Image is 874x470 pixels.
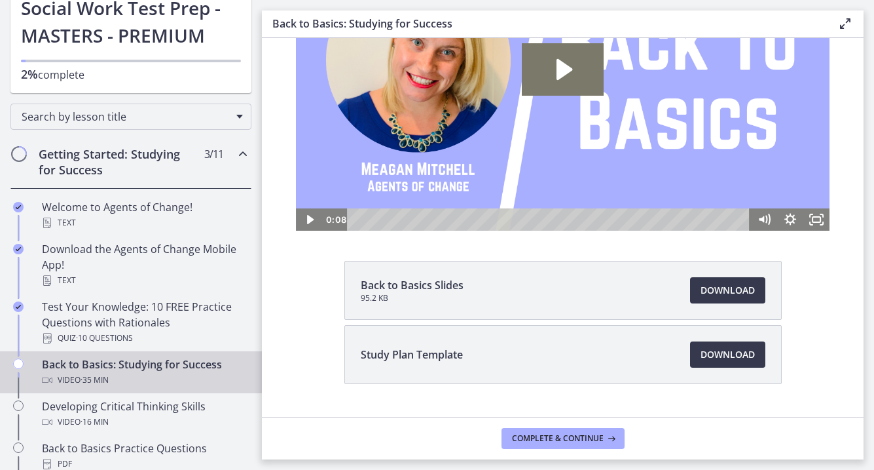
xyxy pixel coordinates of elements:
[13,302,24,312] i: Completed
[42,330,246,346] div: Quiz
[42,199,246,231] div: Welcome to Agents of Change!
[42,299,246,346] div: Test Your Knowledge: 10 FREE Practice Questions with Rationales
[10,104,251,130] div: Search by lesson title
[39,146,198,178] h2: Getting Started: Studying for Success
[22,109,230,124] span: Search by lesson title
[81,414,109,430] span: · 16 min
[42,372,246,388] div: Video
[501,428,625,449] button: Complete & continue
[690,277,765,304] a: Download
[512,433,604,444] span: Complete & continue
[42,215,246,231] div: Text
[42,241,246,288] div: Download the Agents of Change Mobile App!
[76,330,133,346] span: · 10 Questions
[361,347,463,362] span: Study Plan Template
[361,293,464,304] span: 95.2 KB
[42,414,246,430] div: Video
[272,16,816,31] h3: Back to Basics: Studying for Success
[42,399,246,430] div: Developing Critical Thinking Skills
[204,146,223,162] span: 3 / 11
[42,273,246,288] div: Text
[13,202,24,212] i: Completed
[701,283,755,298] span: Download
[21,66,241,83] p: complete
[42,357,246,388] div: Back to Basics: Studying for Success
[701,347,755,362] span: Download
[21,66,38,82] span: 2%
[690,342,765,368] a: Download
[13,244,24,254] i: Completed
[81,372,109,388] span: · 35 min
